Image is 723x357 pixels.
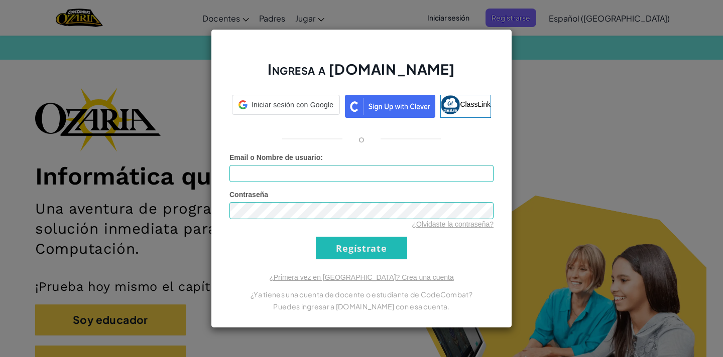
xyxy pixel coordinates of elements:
[412,220,494,228] a: ¿Olvidaste la contraseña?
[229,153,320,161] span: Email o Nombre de usuario
[229,191,268,199] span: Contraseña
[460,100,491,108] span: ClassLink
[229,152,323,162] label: :
[232,95,340,115] div: Iniciar sesión con Google
[345,95,435,118] img: clever_sso_button@2x.png
[229,288,494,300] p: ¿Ya tienes una cuenta de docente o estudiante de CodeCombat?
[358,133,365,145] p: o
[269,273,454,281] a: ¿Primera vez en [GEOGRAPHIC_DATA]? Crea una cuenta
[229,300,494,312] p: Puedes ingresar a [DOMAIN_NAME] con esa cuenta.
[316,237,407,259] input: Regístrate
[232,95,340,118] a: Iniciar sesión con Google
[229,60,494,89] h2: Ingresa a [DOMAIN_NAME]
[441,95,460,114] img: classlink-logo-small.png
[252,100,333,110] span: Iniciar sesión con Google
